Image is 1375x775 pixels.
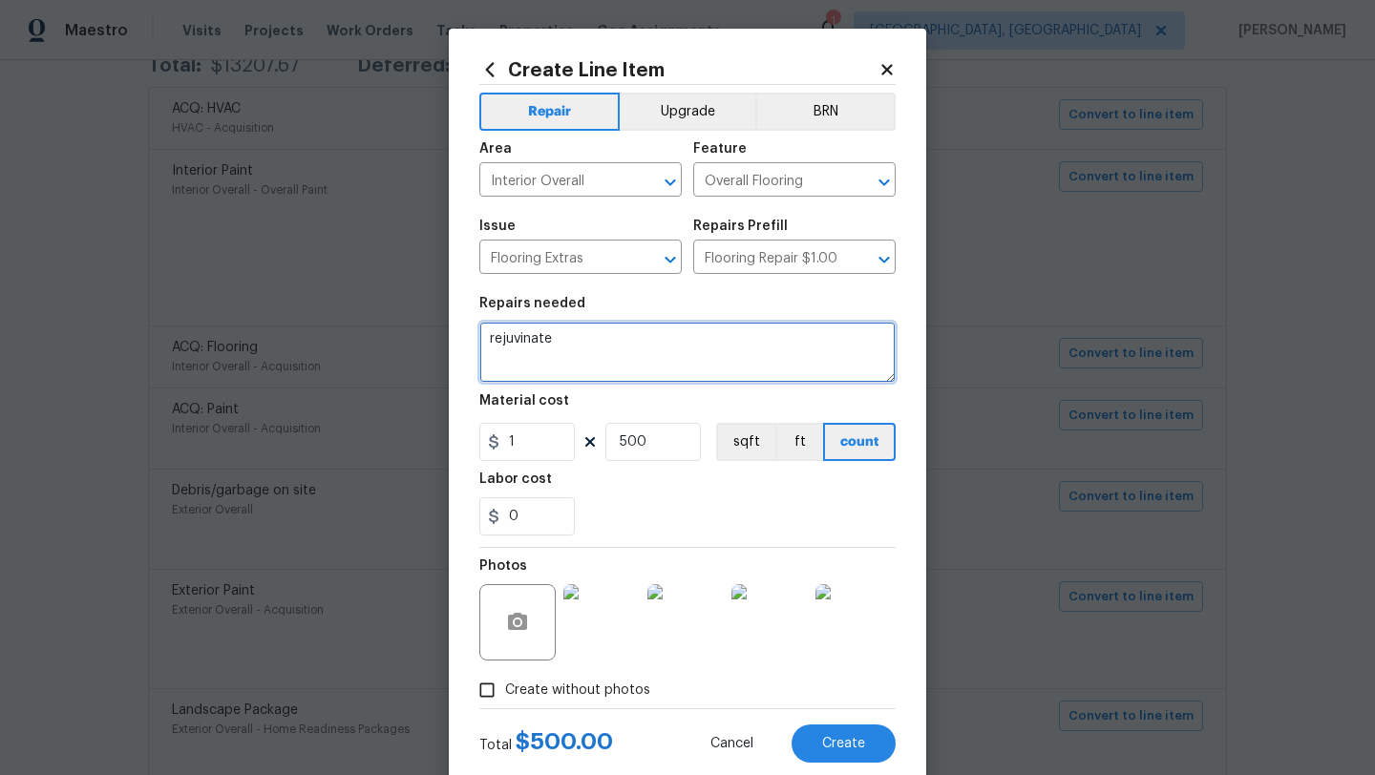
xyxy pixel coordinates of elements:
h5: Area [479,142,512,156]
button: Repair [479,93,620,131]
button: Upgrade [620,93,756,131]
button: Create [792,724,896,763]
button: Open [657,246,684,273]
button: sqft [716,423,775,461]
button: Open [871,246,898,273]
h5: Issue [479,220,516,233]
span: Create without photos [505,681,650,701]
span: $ 500.00 [516,730,613,753]
button: BRN [755,93,896,131]
span: Create [822,737,865,751]
h5: Labor cost [479,472,552,486]
h5: Feature [693,142,747,156]
h5: Material cost [479,394,569,408]
textarea: rejuvinate [479,322,896,383]
button: Cancel [680,724,784,763]
button: Open [657,169,684,196]
button: ft [775,423,823,461]
h5: Photos [479,559,527,573]
button: count [823,423,896,461]
h5: Repairs needed [479,297,585,310]
button: Open [871,169,898,196]
h5: Repairs Prefill [693,220,788,233]
span: Cancel [710,737,753,751]
h2: Create Line Item [479,59,878,80]
div: Total [479,732,613,755]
